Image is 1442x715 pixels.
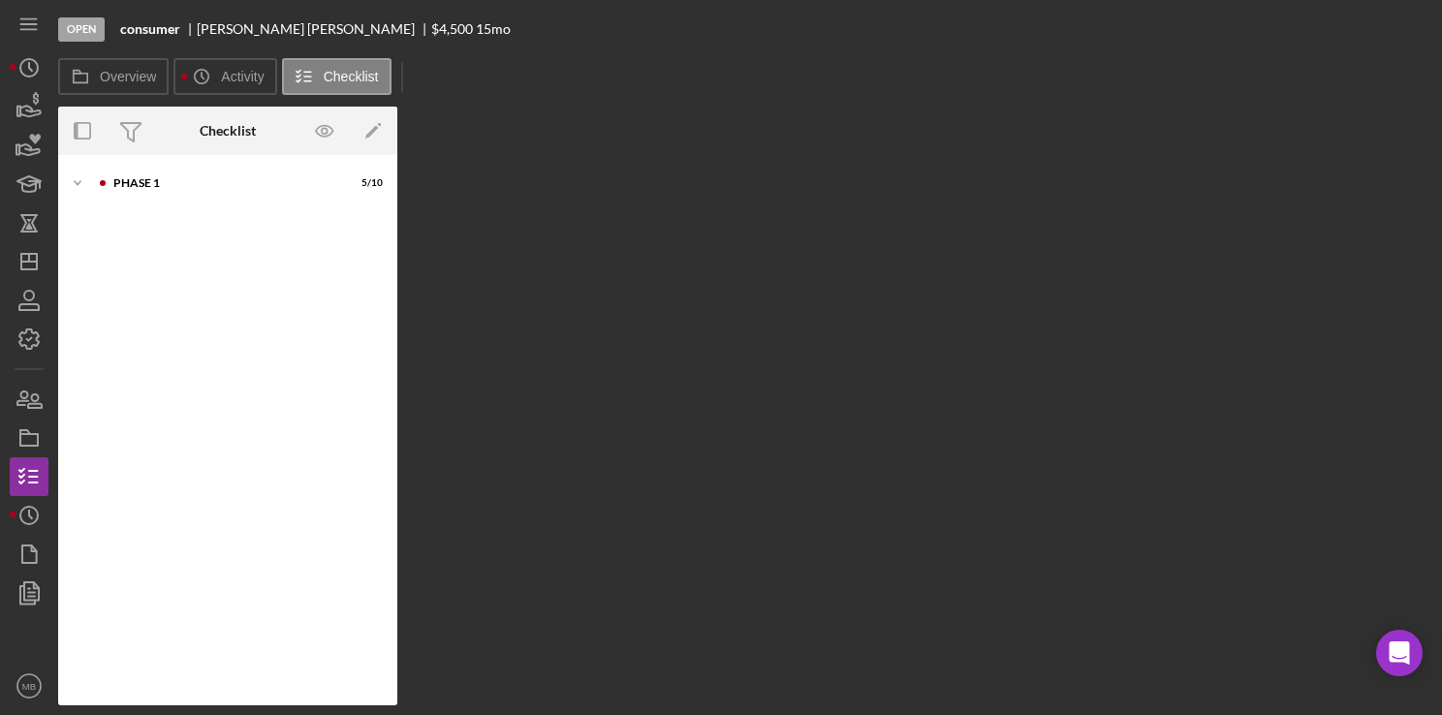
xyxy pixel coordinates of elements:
[100,69,156,84] label: Overview
[58,58,169,95] button: Overview
[324,69,379,84] label: Checklist
[476,21,511,37] div: 15 mo
[1376,630,1423,676] div: Open Intercom Messenger
[120,21,180,37] b: consumer
[431,20,473,37] span: $4,500
[113,177,334,189] div: Phase 1
[22,681,36,692] text: MB
[173,58,276,95] button: Activity
[197,21,431,37] div: [PERSON_NAME] [PERSON_NAME]
[10,667,48,705] button: MB
[282,58,392,95] button: Checklist
[200,123,256,139] div: Checklist
[221,69,264,84] label: Activity
[348,177,383,189] div: 5 / 10
[58,17,105,42] div: Open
